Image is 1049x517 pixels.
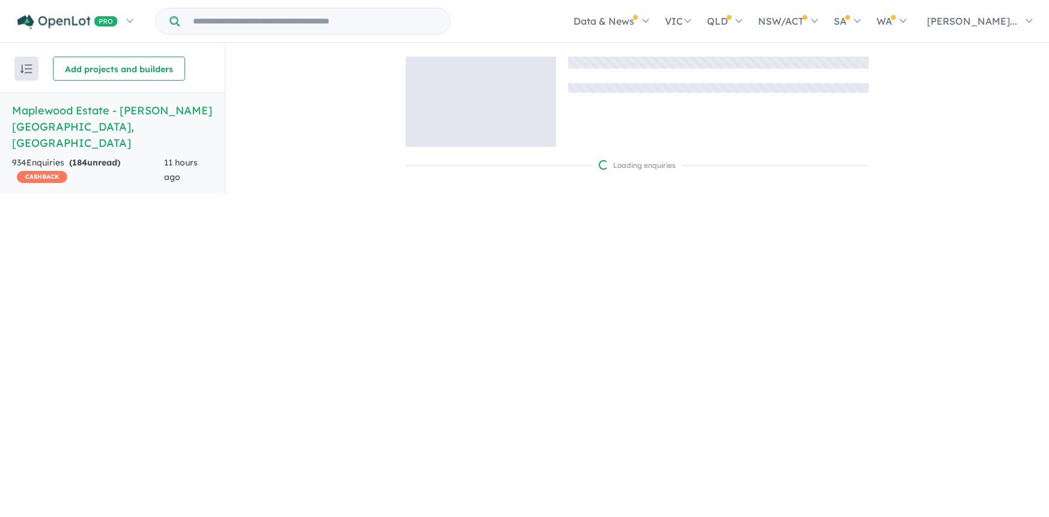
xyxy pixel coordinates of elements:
[53,57,185,81] button: Add projects and builders
[17,171,67,183] span: CASHBACK
[182,8,447,34] input: Try estate name, suburb, builder or developer
[927,15,1017,27] span: [PERSON_NAME]...
[69,157,120,168] strong: ( unread)
[72,157,87,168] span: 184
[12,156,164,185] div: 934 Enquir ies
[12,102,213,151] h5: Maplewood Estate - [PERSON_NAME][GEOGRAPHIC_DATA] , [GEOGRAPHIC_DATA]
[164,157,198,182] span: 11 hours ago
[20,64,32,73] img: sort.svg
[17,14,118,29] img: Openlot PRO Logo White
[599,159,676,172] div: Loading enquiries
